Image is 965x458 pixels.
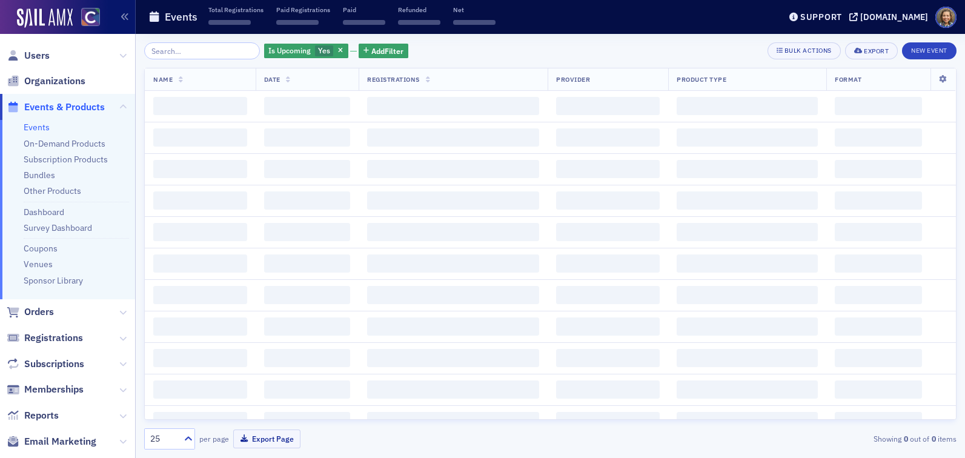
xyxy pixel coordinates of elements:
[153,160,247,178] span: ‌
[864,48,889,55] div: Export
[677,349,818,367] span: ‌
[398,20,440,25] span: ‌
[276,5,330,14] p: Paid Registrations
[367,97,539,115] span: ‌
[800,12,842,22] div: Support
[359,44,408,59] button: AddFilter
[367,75,420,84] span: Registrations
[677,75,726,84] span: Product Type
[264,223,351,241] span: ‌
[264,97,351,115] span: ‌
[24,75,85,88] span: Organizations
[367,254,539,273] span: ‌
[835,349,922,367] span: ‌
[24,185,81,196] a: Other Products
[768,42,841,59] button: Bulk Actions
[371,45,403,56] span: Add Filter
[343,5,385,14] p: Paid
[7,75,85,88] a: Organizations
[153,412,247,430] span: ‌
[24,207,64,217] a: Dashboard
[835,412,922,430] span: ‌
[264,412,351,430] span: ‌
[677,412,818,430] span: ‌
[264,44,348,59] div: Yes
[556,223,660,241] span: ‌
[153,380,247,399] span: ‌
[24,154,108,165] a: Subscription Products
[367,160,539,178] span: ‌
[24,331,83,345] span: Registrations
[153,128,247,147] span: ‌
[556,317,660,336] span: ‌
[835,191,922,210] span: ‌
[153,223,247,241] span: ‌
[367,317,539,336] span: ‌
[24,305,54,319] span: Orders
[24,101,105,114] span: Events & Products
[264,349,351,367] span: ‌
[677,191,818,210] span: ‌
[264,128,351,147] span: ‌
[835,160,922,178] span: ‌
[835,75,861,84] span: Format
[24,222,92,233] a: Survey Dashboard
[153,254,247,273] span: ‌
[556,412,660,430] span: ‌
[264,317,351,336] span: ‌
[24,409,59,422] span: Reports
[7,49,50,62] a: Users
[935,7,957,28] span: Profile
[902,42,957,59] button: New Event
[7,383,84,396] a: Memberships
[264,286,351,304] span: ‌
[199,433,229,444] label: per page
[24,435,96,448] span: Email Marketing
[367,412,539,430] span: ‌
[556,286,660,304] span: ‌
[398,5,440,14] p: Refunded
[343,20,385,25] span: ‌
[367,286,539,304] span: ‌
[556,160,660,178] span: ‌
[24,243,58,254] a: Coupons
[153,191,247,210] span: ‌
[24,138,105,149] a: On-Demand Products
[318,45,330,55] span: Yes
[677,254,818,273] span: ‌
[367,128,539,147] span: ‌
[17,8,73,28] img: SailAMX
[264,254,351,273] span: ‌
[268,45,311,55] span: Is Upcoming
[150,433,177,445] div: 25
[835,286,922,304] span: ‌
[264,160,351,178] span: ‌
[677,97,818,115] span: ‌
[677,286,818,304] span: ‌
[901,433,910,444] strong: 0
[677,128,818,147] span: ‌
[264,75,280,84] span: Date
[81,8,100,27] img: SailAMX
[208,20,251,25] span: ‌
[153,317,247,336] span: ‌
[24,383,84,396] span: Memberships
[556,380,660,399] span: ‌
[453,20,496,25] span: ‌
[694,433,957,444] div: Showing out of items
[24,170,55,181] a: Bundles
[556,254,660,273] span: ‌
[24,49,50,62] span: Users
[208,5,264,14] p: Total Registrations
[849,13,932,21] button: [DOMAIN_NAME]
[556,75,590,84] span: Provider
[677,160,818,178] span: ‌
[153,286,247,304] span: ‌
[264,191,351,210] span: ‌
[677,317,818,336] span: ‌
[7,357,84,371] a: Subscriptions
[835,97,922,115] span: ‌
[7,409,59,422] a: Reports
[153,97,247,115] span: ‌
